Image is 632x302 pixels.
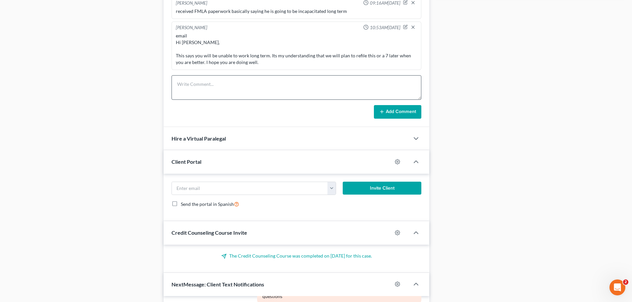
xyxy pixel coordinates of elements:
span: Credit Counseling Course Invite [172,229,247,236]
span: NextMessage: Client Text Notifications [172,281,264,287]
div: email Hi [PERSON_NAME], This says you will be unable to work long term. Its my understanding that... [176,32,417,66]
iframe: Intercom live chat [609,279,625,295]
span: Hire a Virtual Paralegal [172,135,226,142]
span: Client Portal [172,158,201,165]
div: [PERSON_NAME] [176,25,207,31]
span: 10:53AM[DATE] [370,25,400,31]
input: Enter email [172,182,328,195]
span: 2 [623,279,628,285]
button: Add Comment [374,105,421,119]
button: Invite Client [343,182,422,195]
span: Send the portal in Spanish [181,201,234,207]
div: received FMLA paperwork basically saying he is going to be incapacitated long term [176,8,417,15]
p: The Credit Counseling Course was completed on [DATE] for this case. [172,253,421,259]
